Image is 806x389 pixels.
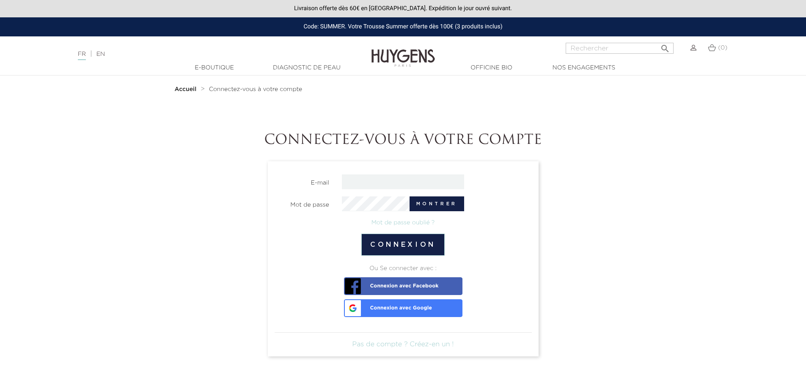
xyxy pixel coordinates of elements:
[718,45,727,51] span: (0)
[268,196,336,210] label: Mot de passe
[346,299,432,311] span: Connexion avec Google
[268,174,336,188] label: E-mail
[361,234,445,256] button: Connexion
[566,43,674,54] input: Rechercher
[542,63,626,72] a: Nos engagements
[660,41,670,51] i: 
[371,36,435,68] img: Huygens
[175,86,198,93] a: Accueil
[78,51,86,60] a: FR
[346,277,439,289] span: Connexion avec Facebook
[74,49,330,59] div: |
[371,220,435,226] a: Mot de passe oublié ?
[410,196,464,211] button: Montrer
[449,63,534,72] a: Officine Bio
[175,86,197,92] strong: Accueil
[172,63,257,72] a: E-Boutique
[344,299,462,317] a: Connexion avec Google
[96,51,105,57] a: EN
[657,40,673,52] button: 
[344,277,462,295] a: Connexion avec Facebook
[209,86,303,92] span: Connectez-vous à votre compte
[275,264,532,273] div: Ou Se connecter avec :
[352,341,454,348] a: Pas de compte ? Créez-en un !
[264,63,349,72] a: Diagnostic de peau
[209,86,303,93] a: Connectez-vous à votre compte
[168,132,638,149] h1: Connectez-vous à votre compte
